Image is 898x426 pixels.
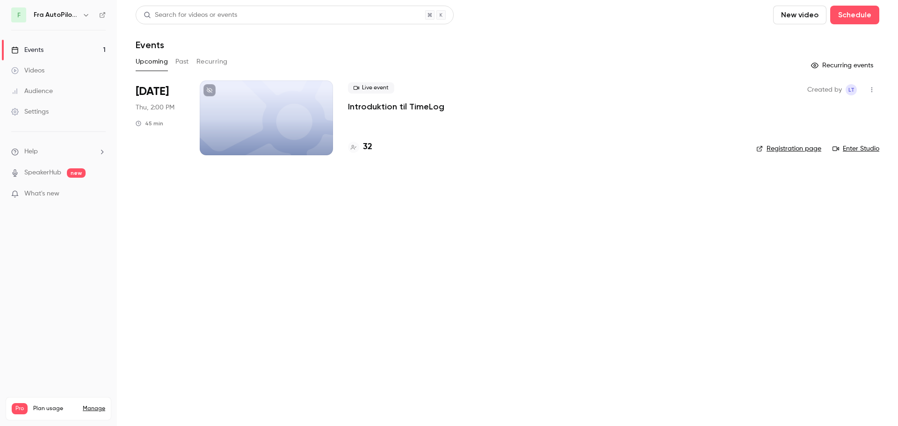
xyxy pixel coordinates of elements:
span: Created by [807,84,842,95]
h1: Events [136,39,164,51]
a: Introduktion til TimeLog [348,101,444,112]
span: Lucaas Taxgaard [846,84,857,95]
span: Live event [348,82,394,94]
span: F [17,10,21,20]
a: Manage [83,405,105,412]
button: Recurring events [807,58,879,73]
a: Enter Studio [833,144,879,153]
span: What's new [24,189,59,199]
span: LT [848,84,855,95]
div: Settings [11,107,49,116]
span: Help [24,147,38,157]
div: Sep 25 Thu, 2:00 PM (Europe/Berlin) [136,80,185,155]
li: help-dropdown-opener [11,147,106,157]
span: Plan usage [33,405,77,412]
a: 32 [348,141,372,153]
div: 45 min [136,120,163,127]
button: Upcoming [136,54,168,69]
a: Registration page [756,144,821,153]
span: new [67,168,86,178]
span: [DATE] [136,84,169,99]
h4: 32 [363,141,372,153]
div: Audience [11,87,53,96]
div: Videos [11,66,44,75]
button: Recurring [196,54,228,69]
div: Events [11,45,43,55]
button: Schedule [830,6,879,24]
span: Pro [12,403,28,414]
h6: Fra AutoPilot til TimeLog [34,10,79,20]
button: Past [175,54,189,69]
span: Thu, 2:00 PM [136,103,174,112]
div: Search for videos or events [144,10,237,20]
button: New video [773,6,826,24]
a: SpeakerHub [24,168,61,178]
